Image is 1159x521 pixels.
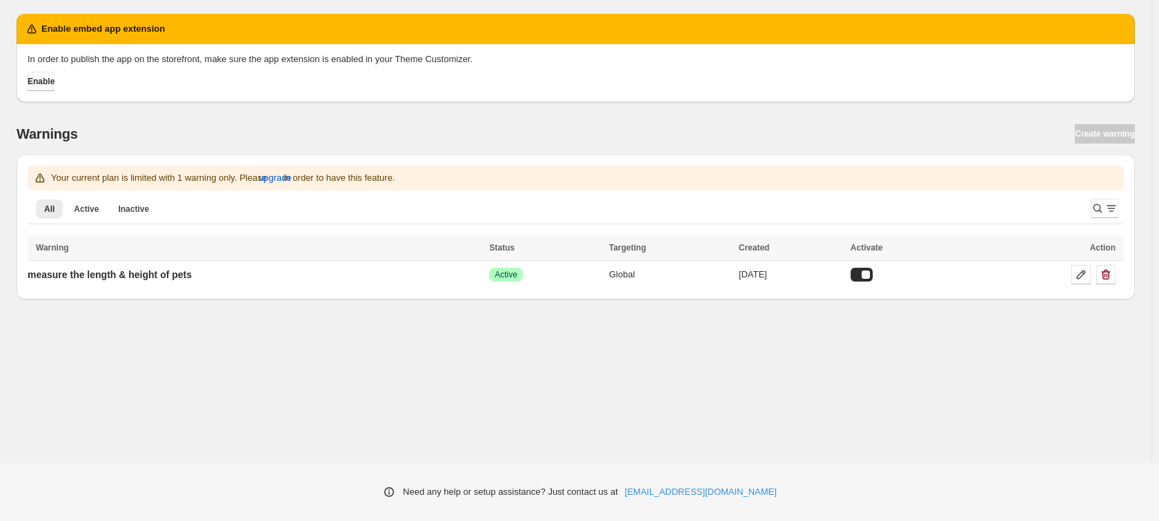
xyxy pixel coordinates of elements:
[28,264,192,286] a: measure the length & height of pets
[51,171,395,185] p: Your current plan is limited with 1 warning only. Please in order to have this feature.
[259,171,292,185] span: upgrade
[36,243,69,253] span: Warning
[259,167,292,189] button: upgrade
[739,243,770,253] span: Created
[489,243,515,253] span: Status
[1091,199,1118,218] button: Search and filter results
[609,243,646,253] span: Targeting
[28,268,192,282] p: measure the length & height of pets
[17,126,78,142] h2: Warnings
[1090,243,1116,253] span: Action
[41,22,165,36] h2: Enable embed app extension
[28,52,1124,66] p: In order to publish the app on the storefront, make sure the app extension is enabled in your The...
[44,204,55,215] span: All
[851,243,883,253] span: Activate
[28,76,55,87] span: Enable
[625,485,777,499] a: [EMAIL_ADDRESS][DOMAIN_NAME]
[495,269,517,280] span: Active
[118,204,149,215] span: Inactive
[74,204,99,215] span: Active
[739,268,842,282] div: [DATE]
[28,72,55,91] button: Enable
[609,268,731,282] div: Global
